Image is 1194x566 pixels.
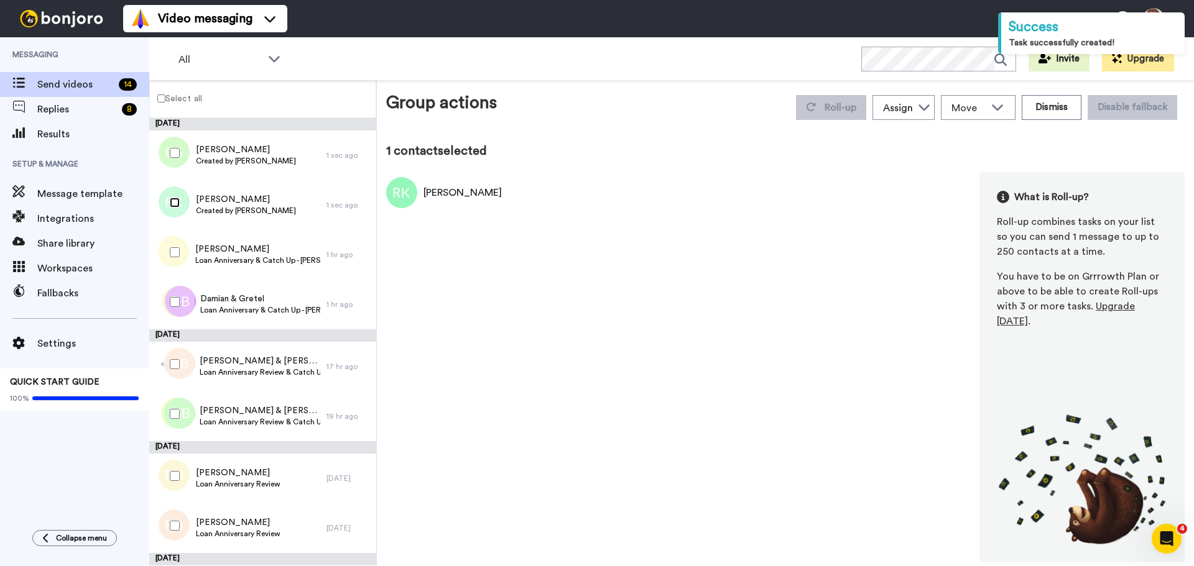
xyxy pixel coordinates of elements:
[37,211,149,226] span: Integrations
[196,206,296,216] span: Created by [PERSON_NAME]
[1088,95,1177,120] button: Disable fallback
[997,214,1167,259] div: Roll-up combines tasks on your list so you can send 1 message to up to 250 contacts at a time.
[149,118,376,130] div: [DATE]
[195,243,320,255] span: [PERSON_NAME]
[196,467,280,479] span: [PERSON_NAME]
[326,150,370,160] div: 1 sec ago
[1009,17,1177,37] div: Success
[200,305,320,315] span: Loan Anniversary & Catch Up - [PERSON_NAME]
[825,103,856,112] span: Roll-up
[326,299,370,309] div: 1 hr ago
[15,10,108,27] img: bj-logo-header-white.svg
[119,78,137,91] div: 14
[1014,189,1089,204] span: What is Roll-up?
[37,286,149,301] span: Fallbacks
[326,411,370,421] div: 19 hr ago
[37,127,149,142] span: Results
[158,10,252,27] span: Video messaging
[883,101,913,116] div: Assign
[326,362,370,372] div: 17 hr ago
[32,530,117,546] button: Collapse menu
[10,393,29,403] span: 100%
[195,255,320,265] span: Loan Anniversary & Catch Up - [PERSON_NAME]
[326,200,370,210] div: 1 sec ago
[200,404,320,417] span: [PERSON_NAME] & [PERSON_NAME]
[131,9,150,29] img: vm-color.svg
[326,523,370,533] div: [DATE]
[196,529,280,539] span: Loan Anniversary Review
[37,236,149,251] span: Share library
[200,417,320,427] span: Loan Anniversary Review & Catch Up - [PERSON_NAME]
[386,142,1185,160] div: 1 contact selected
[423,185,502,200] div: [PERSON_NAME]
[196,156,296,166] span: Created by [PERSON_NAME]
[1022,95,1081,120] button: Dismiss
[796,95,866,120] button: Roll-up
[1102,47,1174,71] button: Upgrade
[149,441,376,454] div: [DATE]
[1009,37,1177,49] div: Task successfully created!
[37,102,117,117] span: Replies
[997,269,1167,329] div: You have to be on Grrrowth Plan or above to be able to create Roll-ups with 3 or more tasks. .
[178,52,262,67] span: All
[1152,524,1182,554] iframe: Intercom live chat
[200,367,320,377] span: Loan Anniversary Review & Catch Up - [PERSON_NAME]
[200,355,320,367] span: [PERSON_NAME] & [PERSON_NAME]
[951,101,985,116] span: Move
[150,91,202,106] label: Select all
[37,77,114,92] span: Send videos
[37,336,149,351] span: Settings
[196,516,280,529] span: [PERSON_NAME]
[37,261,149,276] span: Workspaces
[196,193,296,206] span: [PERSON_NAME]
[997,414,1167,545] img: joro-roll.png
[386,177,417,208] img: Image of Riska Kim
[157,94,165,103] input: Select all
[149,553,376,565] div: [DATE]
[10,378,99,386] span: QUICK START GUIDE
[122,103,137,116] div: 8
[1029,47,1090,71] button: Invite
[56,533,107,543] span: Collapse menu
[200,293,320,305] span: Damian & Gretel
[196,479,280,489] span: Loan Anniversary Review
[196,144,296,156] span: [PERSON_NAME]
[149,329,376,342] div: [DATE]
[1177,524,1187,534] span: 4
[326,473,370,483] div: [DATE]
[386,90,497,120] div: Group actions
[326,250,370,260] div: 1 hr ago
[37,186,149,201] span: Message template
